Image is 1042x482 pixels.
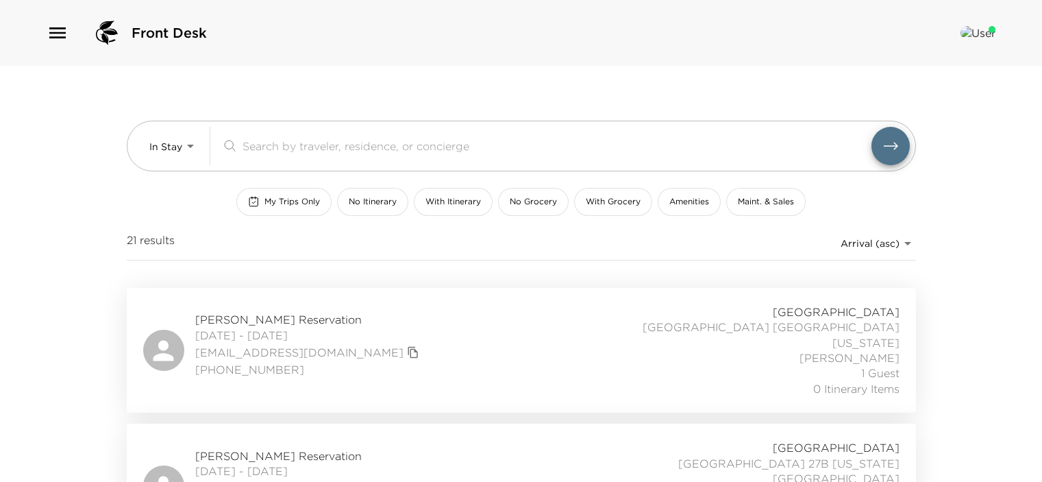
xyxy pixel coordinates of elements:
span: Amenities [669,196,709,208]
span: Front Desk [132,23,207,43]
span: [GEOGRAPHIC_DATA] [773,304,900,320]
span: With Grocery [586,196,641,208]
button: No Grocery [498,188,569,216]
span: 21 results [127,232,175,254]
button: With Grocery [574,188,652,216]
button: My Trips Only [236,188,332,216]
span: Maint. & Sales [738,196,794,208]
span: [PERSON_NAME] Reservation [195,312,423,327]
span: [GEOGRAPHIC_DATA] [GEOGRAPHIC_DATA][US_STATE] [597,320,900,350]
input: Search by traveler, residence, or concierge [243,138,871,154]
span: [GEOGRAPHIC_DATA] [773,440,900,455]
a: [PERSON_NAME] Reservation[DATE] - [DATE][EMAIL_ADDRESS][DOMAIN_NAME]copy primary member email[PHO... [127,288,916,413]
span: 0 Itinerary Items [813,381,900,396]
span: [DATE] - [DATE] [195,463,423,479]
button: With Itinerary [414,188,493,216]
img: User [960,26,995,40]
span: With Itinerary [425,196,481,208]
span: Arrival (asc) [841,237,900,250]
button: copy primary member email [404,343,423,362]
span: [PERSON_NAME] Reservation [195,448,423,463]
button: No Itinerary [337,188,408,216]
img: logo [90,16,123,49]
span: [PERSON_NAME] [799,350,900,365]
button: Maint. & Sales [726,188,806,216]
span: No Itinerary [349,196,397,208]
span: In Stay [149,141,182,153]
button: Amenities [658,188,721,216]
span: [DATE] - [DATE] [195,328,423,343]
a: [EMAIL_ADDRESS][DOMAIN_NAME] [195,345,404,360]
span: 1 Guest [861,365,900,381]
span: [PHONE_NUMBER] [195,362,423,377]
span: My Trips Only [264,196,320,208]
span: No Grocery [510,196,557,208]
